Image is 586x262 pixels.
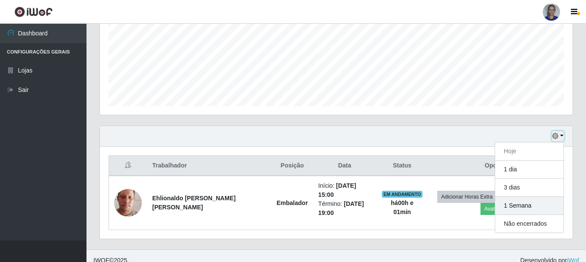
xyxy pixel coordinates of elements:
[14,6,53,17] img: CoreUI Logo
[391,199,413,215] strong: há 00 h e 01 min
[147,156,272,176] th: Trabalhador
[272,156,313,176] th: Posição
[437,191,496,203] button: Adicionar Horas Extra
[114,178,142,227] img: 1675087680149.jpeg
[480,203,511,215] button: Avaliação
[152,195,236,211] strong: Ehlionaldo [PERSON_NAME] [PERSON_NAME]
[376,156,428,176] th: Status
[382,191,423,198] span: EM ANDAMENTO
[318,182,356,198] time: [DATE] 15:00
[495,161,564,179] button: 1 dia
[318,199,371,218] li: Término:
[495,197,564,215] button: 1 Semana
[495,179,564,197] button: 3 dias
[277,199,308,206] strong: Embalador
[313,156,376,176] th: Data
[495,215,564,233] button: Não encerrados
[318,181,371,199] li: Início:
[495,142,564,161] button: Hoje
[428,156,564,176] th: Opções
